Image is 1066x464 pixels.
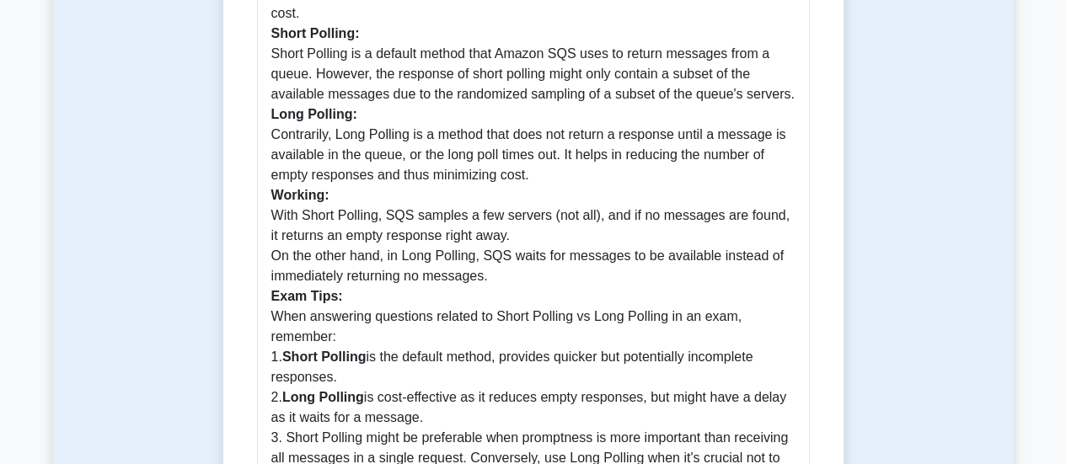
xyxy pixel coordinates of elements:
[271,289,343,303] b: Exam Tips:
[271,26,360,40] b: Short Polling:
[282,390,364,404] b: Long Polling
[271,107,357,121] b: Long Polling:
[271,188,329,202] b: Working:
[282,349,367,364] b: Short Polling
